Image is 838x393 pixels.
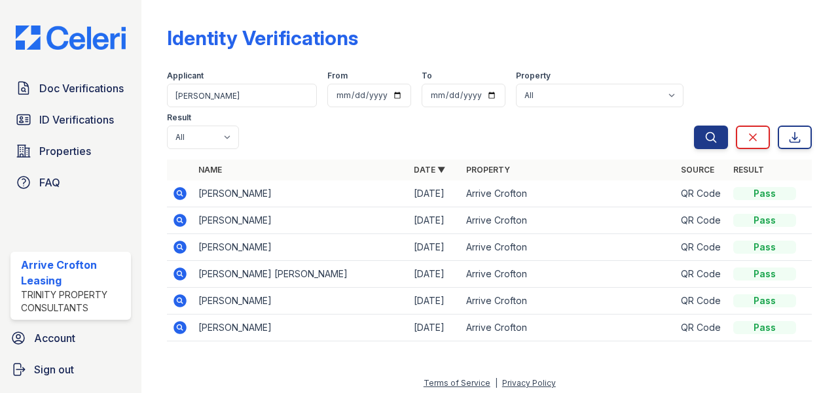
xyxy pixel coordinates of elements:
img: CE_Logo_Blue-a8612792a0a2168367f1c8372b55b34899dd931a85d93a1a3d3e32e68fde9ad4.png [5,26,136,50]
td: [PERSON_NAME] [193,180,408,207]
div: Identity Verifications [167,26,358,50]
div: Pass [733,241,796,254]
td: [DATE] [409,234,461,261]
td: [PERSON_NAME] [193,207,408,234]
td: QR Code [676,180,728,207]
td: Arrive Crofton [461,180,676,207]
a: Properties [10,138,131,164]
span: Sign out [34,362,74,377]
td: [DATE] [409,180,461,207]
td: Arrive Crofton [461,207,676,234]
a: Sign out [5,356,136,383]
span: Properties [39,143,91,159]
td: QR Code [676,207,728,234]
td: Arrive Crofton [461,261,676,288]
a: Date ▼ [414,165,445,175]
a: Name [198,165,222,175]
a: Doc Verifications [10,75,131,101]
span: FAQ [39,175,60,190]
a: Terms of Service [424,378,490,388]
td: [DATE] [409,288,461,315]
td: [PERSON_NAME] [193,234,408,261]
div: Trinity Property Consultants [21,288,126,315]
label: Result [167,112,191,123]
td: [DATE] [409,207,461,234]
label: From [327,71,348,81]
td: Arrive Crofton [461,288,676,315]
div: Pass [733,187,796,200]
a: Source [681,165,714,175]
div: Pass [733,214,796,227]
input: Search by name or phone number [167,84,317,107]
td: [PERSON_NAME] [193,315,408,341]
td: QR Code [676,234,728,261]
label: Property [516,71,551,81]
td: Arrive Crofton [461,234,676,261]
div: Arrive Crofton Leasing [21,257,126,288]
td: Arrive Crofton [461,315,676,341]
a: Account [5,325,136,351]
td: [PERSON_NAME] [PERSON_NAME] [193,261,408,288]
a: Privacy Policy [502,378,556,388]
div: | [495,378,498,388]
span: Account [34,330,75,346]
span: ID Verifications [39,112,114,128]
td: [DATE] [409,315,461,341]
div: Pass [733,294,796,307]
label: Applicant [167,71,204,81]
span: Doc Verifications [39,80,124,96]
a: Result [733,165,764,175]
td: QR Code [676,315,728,341]
a: Property [466,165,510,175]
a: ID Verifications [10,107,131,133]
td: [DATE] [409,261,461,288]
td: QR Code [676,288,728,315]
a: FAQ [10,169,131,196]
label: To [422,71,432,81]
td: QR Code [676,261,728,288]
div: Pass [733,267,796,281]
td: [PERSON_NAME] [193,288,408,315]
div: Pass [733,321,796,334]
